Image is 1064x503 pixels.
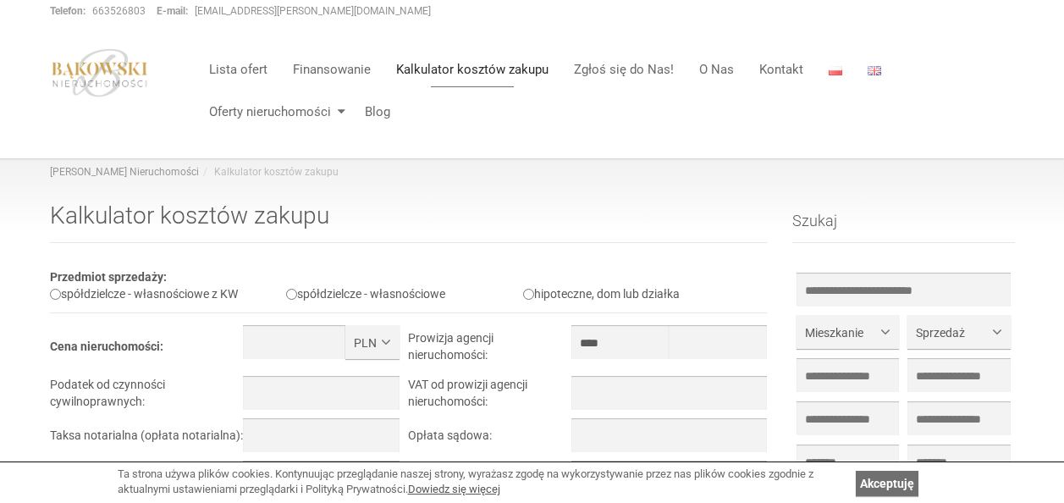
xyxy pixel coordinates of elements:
[747,53,816,86] a: Kontakt
[199,165,339,180] li: Kalkulator kosztów zakupu
[408,418,571,461] td: Opłata sądowa:
[686,53,747,86] a: O Nas
[408,483,500,495] a: Dowiedz się więcej
[280,53,383,86] a: Finansowanie
[50,203,768,243] h1: Kalkulator kosztów zakupu
[797,315,899,349] button: Mieszkanie
[561,53,686,86] a: Zgłoś się do Nas!
[856,471,918,496] a: Akceptuję
[868,66,881,75] img: English
[792,213,1015,243] h3: Szukaj
[523,287,680,301] label: hipoteczne, dom lub działka
[354,334,378,351] span: PLN
[352,95,390,129] a: Blog
[50,289,61,300] input: spółdzielcze - własnościowe z KW
[383,53,561,86] a: Kalkulator kosztów zakupu
[196,53,280,86] a: Lista ofert
[408,376,571,418] td: VAT od prowizji agencji nieruchomości:
[907,315,1010,349] button: Sprzedaż
[916,324,989,341] span: Sprzedaż
[118,467,847,498] div: Ta strona używa plików cookies. Kontynuując przeglądanie naszej strony, wyrażasz zgodę na wykorzy...
[408,325,571,376] td: Prowizja agencji nieruchomości:
[50,5,85,17] strong: Telefon:
[50,287,238,301] label: spółdzielcze - własnościowe z KW
[50,270,167,284] b: Przedmiot sprzedaży:
[195,5,431,17] a: [EMAIL_ADDRESS][PERSON_NAME][DOMAIN_NAME]
[157,5,188,17] strong: E-mail:
[50,166,199,178] a: [PERSON_NAME] Nieruchomości
[92,5,146,17] a: 663526803
[50,376,244,418] td: Podatek od czynności cywilnoprawnych:
[286,289,297,300] input: spółdzielcze - własnościowe
[50,418,244,461] td: Taksa notarialna (opłata notarialna):
[345,325,400,359] button: PLN
[286,287,445,301] label: spółdzielcze - własnościowe
[196,95,352,129] a: Oferty nieruchomości
[523,289,534,300] input: hipoteczne, dom lub działka
[50,340,163,353] b: Cena nieruchomości:
[829,66,842,75] img: Polski
[50,48,150,97] img: logo
[805,324,878,341] span: Mieszkanie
